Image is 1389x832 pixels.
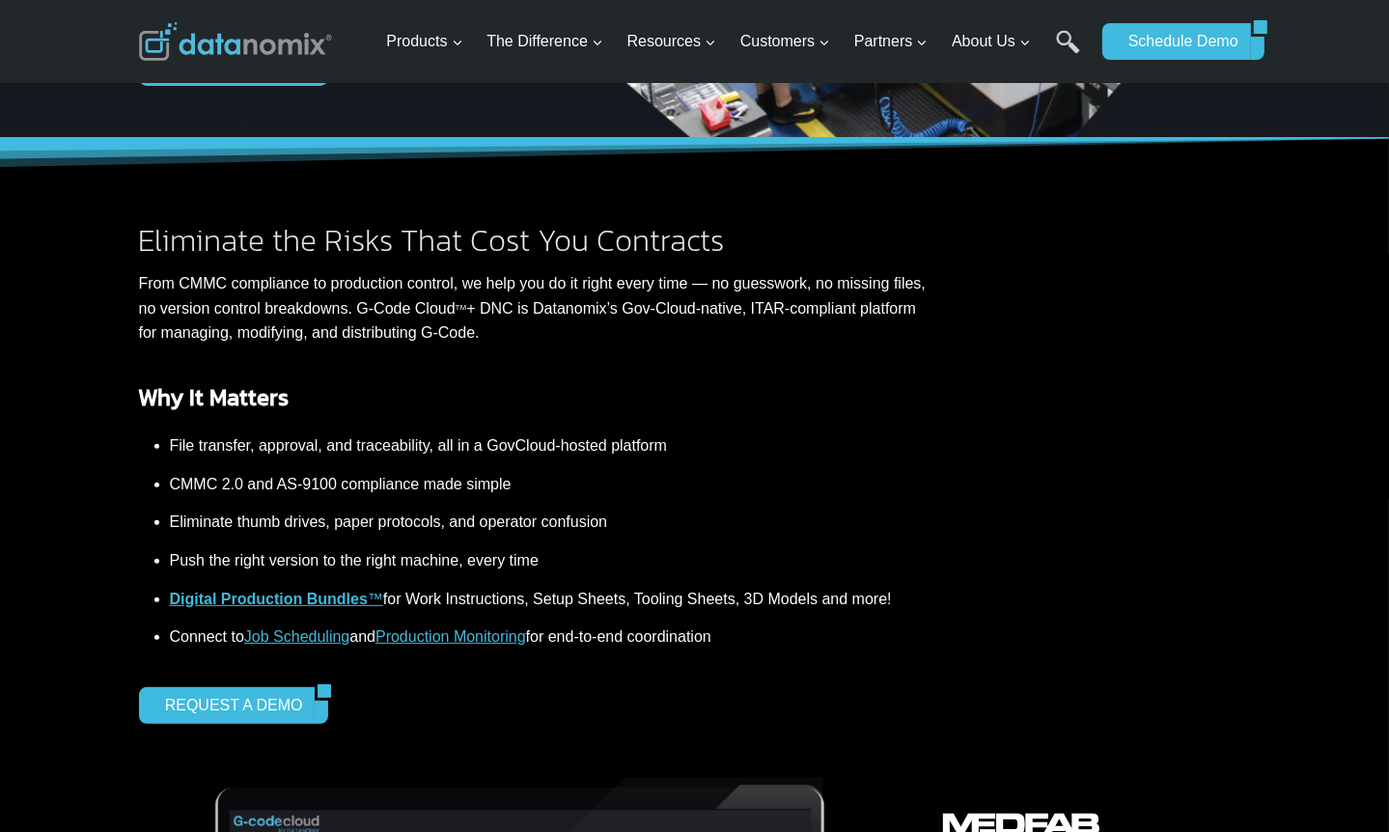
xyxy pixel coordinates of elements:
span: Customers [740,29,830,54]
a: Privacy Policy [263,430,325,444]
a: Schedule Demo [1102,23,1251,60]
span: Partners [854,29,928,54]
li: Push the right version to the right machine, every time [170,541,927,580]
img: Datanomix [139,22,332,61]
a: Job Scheduling [244,628,349,645]
span: Last Name [434,1,496,18]
strong: Digital Production Bundles [170,591,368,607]
span: The Difference [486,29,603,54]
span: Resources [627,29,716,54]
a: Production Monitoring [375,628,526,645]
nav: Primary Navigation [378,11,1093,73]
h2: Eliminate the Risks That Cost You Contracts [139,225,927,256]
li: CMMC 2.0 and AS-9100 compliance made simple [170,465,927,504]
li: Connect to and for end-to-end coordination [170,618,927,656]
p: From CMMC compliance to production control, we help you do it right every time — no guesswork, no... [139,271,927,346]
li: Eliminate thumb drives, paper protocols, and operator confusion [170,503,927,541]
span: Phone number [434,80,521,97]
li: for Work Instructions, Setup Sheets, Tooling Sheets, 3D Models and more! [170,580,927,619]
strong: Why It Matters [139,380,290,414]
sup: TM [456,303,467,312]
span: State/Region [434,238,509,256]
li: File transfer, approval, and traceability, all in a GovCloud-hosted platform [170,427,927,465]
span: Products [386,29,462,54]
a: Search [1056,30,1080,73]
span: About Us [952,29,1031,54]
a: REQUEST A DEMO [139,687,316,724]
a: Digital Production Bundles™ [170,591,383,607]
a: Terms [216,430,245,444]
